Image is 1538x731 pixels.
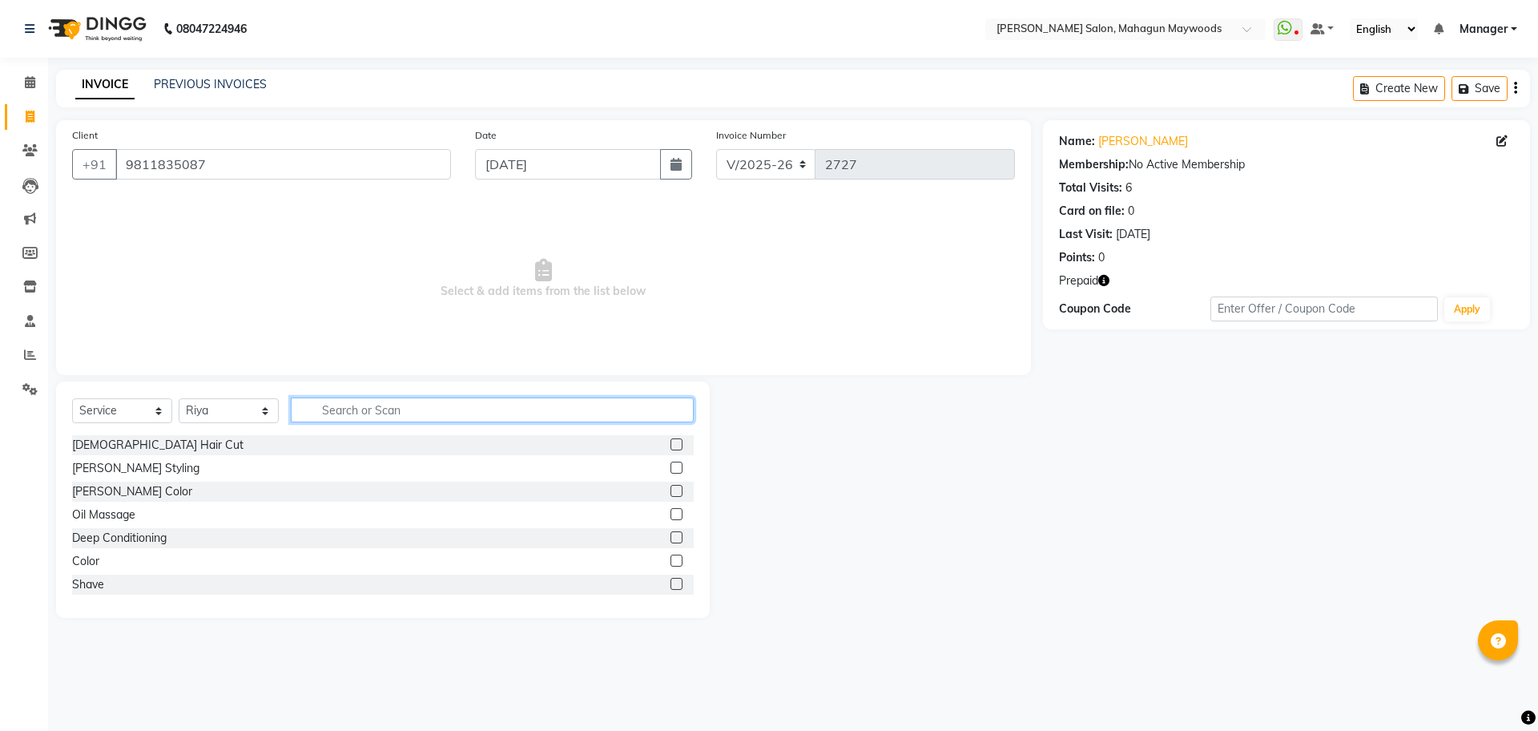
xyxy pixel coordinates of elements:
div: Color [72,553,99,570]
label: Date [475,128,497,143]
div: [PERSON_NAME] Color [72,483,192,500]
a: [PERSON_NAME] [1098,133,1188,150]
button: +91 [72,149,117,180]
div: Last Visit: [1059,226,1113,243]
div: Shave [72,576,104,593]
button: Apply [1444,297,1490,321]
div: [DATE] [1116,226,1150,243]
span: Prepaid [1059,273,1098,289]
label: Invoice Number [716,128,786,143]
div: No Active Membership [1059,156,1514,173]
div: Membership: [1059,156,1129,173]
a: INVOICE [75,71,135,99]
div: 0 [1098,249,1105,266]
b: 08047224946 [176,6,247,51]
div: Deep Conditioning [72,530,167,547]
input: Search or Scan [291,398,694,422]
div: [PERSON_NAME] Styling [72,460,199,477]
div: 6 [1125,180,1132,196]
span: Select & add items from the list below [72,199,1015,359]
button: Create New [1353,76,1445,101]
div: Name: [1059,133,1095,150]
div: Coupon Code [1059,301,1210,317]
div: Total Visits: [1059,180,1122,196]
span: Manager [1459,21,1508,38]
input: Enter Offer / Coupon Code [1210,297,1438,321]
button: Save [1451,76,1508,101]
div: Points: [1059,249,1095,266]
div: 0 [1128,203,1134,220]
div: Card on file: [1059,203,1125,220]
label: Client [72,128,98,143]
img: logo [41,6,151,51]
input: Search by Name/Mobile/Email/Code [115,149,451,180]
div: [DEMOGRAPHIC_DATA] Hair Cut [72,437,244,454]
a: PREVIOUS INVOICES [154,77,267,91]
div: Oil Massage [72,507,135,523]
